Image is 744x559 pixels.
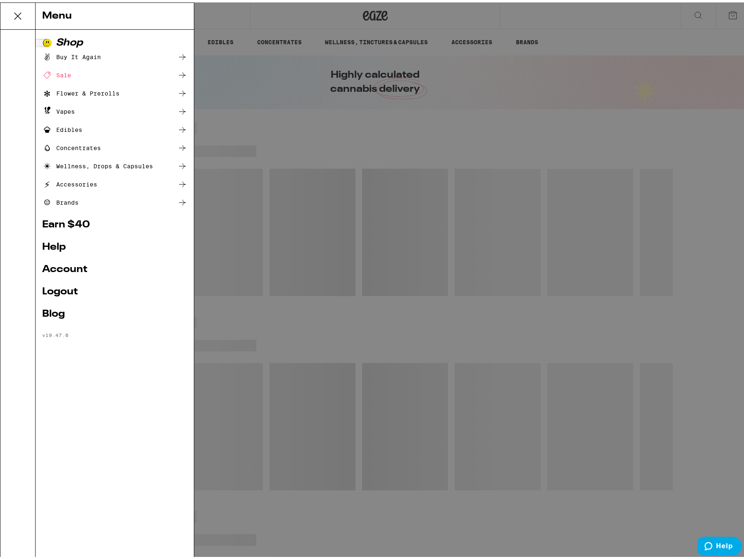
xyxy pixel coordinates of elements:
[42,68,187,78] a: Sale
[42,122,82,132] div: Edibles
[42,330,69,335] span: v 19.47.0
[42,262,187,272] a: Account
[42,122,187,132] a: Edibles
[42,240,187,250] a: Help
[42,159,153,169] div: Wellness, Drops & Capsules
[42,195,79,205] div: Brands
[42,307,187,317] a: Blog
[42,86,119,96] div: Flower & Prerolls
[42,159,187,169] a: Wellness, Drops & Capsules
[42,104,187,114] a: Vapes
[42,177,97,187] div: Accessories
[42,36,187,45] a: Shop
[42,104,75,114] div: Vapes
[42,217,187,227] a: Earn $ 40
[42,50,187,60] a: Buy It Again
[42,86,187,96] a: Flower & Prerolls
[42,50,101,60] div: Buy It Again
[36,0,194,27] div: Menu
[42,141,101,150] div: Concentrates
[42,195,187,205] a: Brands
[42,177,187,187] a: Accessories
[697,534,742,555] iframe: Opens a widget where you can find more information
[42,284,187,294] a: Logout
[42,141,187,150] a: Concentrates
[42,68,71,78] div: Sale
